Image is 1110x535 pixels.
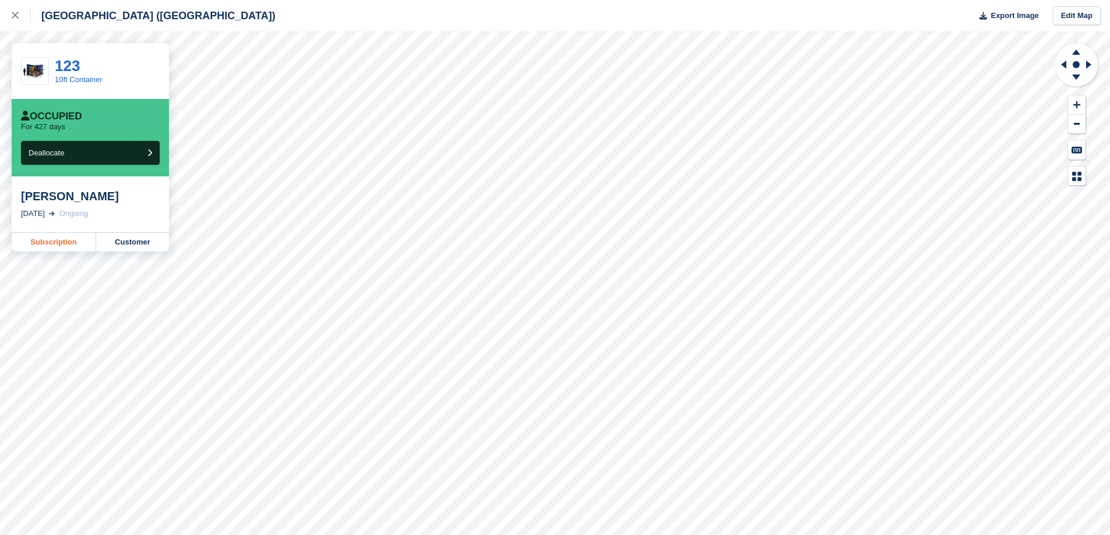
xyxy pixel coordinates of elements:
div: Ongoing [59,208,88,219]
div: [GEOGRAPHIC_DATA] ([GEOGRAPHIC_DATA]) [31,9,276,23]
img: manston.png [22,62,48,80]
a: Subscription [12,233,96,251]
button: Keyboard Shortcuts [1068,140,1086,160]
a: Customer [96,233,169,251]
div: [DATE] [21,208,45,219]
div: [PERSON_NAME] [21,189,160,203]
button: Map Legend [1068,166,1086,186]
span: Export Image [991,10,1038,22]
span: Deallocate [29,148,64,157]
a: Edit Map [1053,6,1101,26]
button: Zoom In [1068,95,1086,115]
button: Export Image [972,6,1039,26]
p: For 427 days [21,122,65,132]
img: arrow-right-light-icn-cde0832a797a2874e46488d9cf13f60e5c3a73dbe684e267c42b8395dfbc2abf.svg [49,211,55,216]
div: Occupied [21,111,82,122]
a: 10ft Container [55,75,103,84]
button: Zoom Out [1068,115,1086,134]
button: Deallocate [21,141,160,165]
a: 123 [55,57,80,75]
